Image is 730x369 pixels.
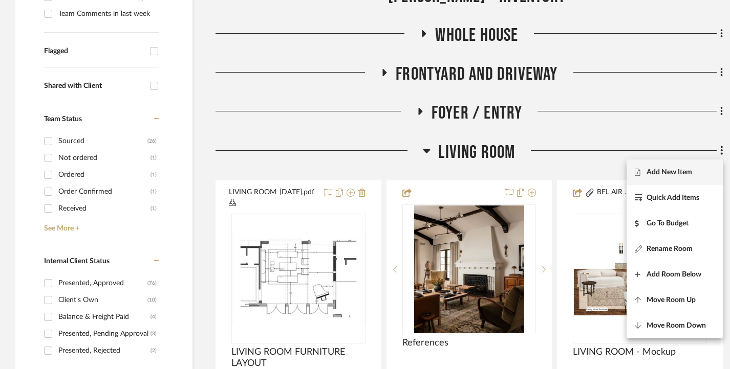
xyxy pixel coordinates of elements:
[647,245,693,253] span: Rename Room
[647,296,696,305] span: Move Room Up
[647,168,692,177] span: Add New Item
[647,219,689,228] span: Go To Budget
[647,194,699,202] span: Quick Add Items
[647,270,701,279] span: Add Room Below
[647,321,706,330] span: Move Room Down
